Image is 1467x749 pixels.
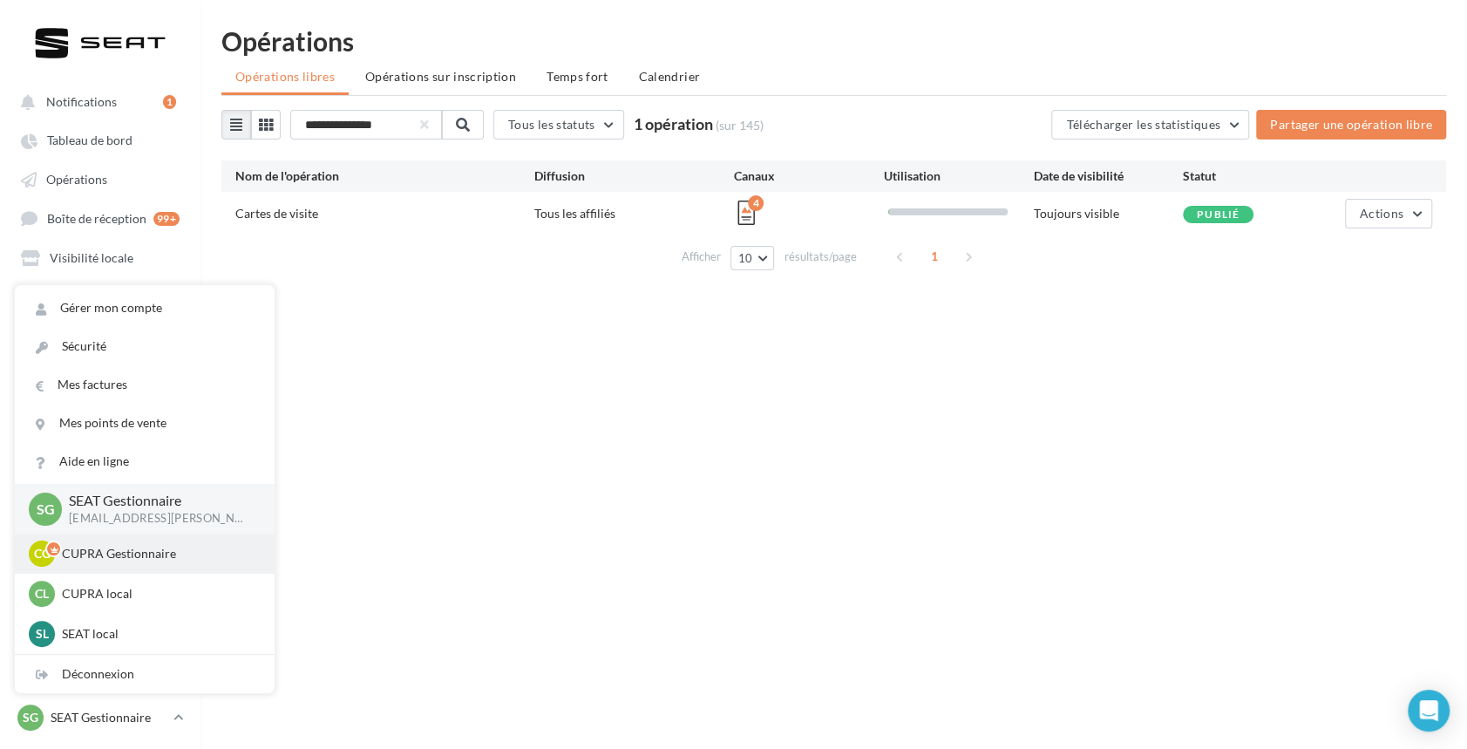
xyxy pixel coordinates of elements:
a: Aide en ligne [15,442,275,480]
a: Mes points de vente [15,404,275,442]
span: Visibilité locale [50,250,133,265]
span: résultats/page [784,249,856,265]
span: (sur 145) [716,118,764,133]
div: 99+ [153,212,180,226]
p: CUPRA local [62,585,254,603]
span: Notifications [46,94,117,109]
p: CUPRA Gestionnaire [62,545,254,562]
a: Sécurité [15,327,275,365]
span: Tous les statuts [508,117,595,132]
button: 10 [730,246,775,270]
p: SEAT Gestionnaire [51,709,166,726]
div: Date de visibilité [1033,167,1183,185]
span: CG [34,545,51,562]
span: Temps fort [547,69,608,84]
span: Cl [35,585,49,603]
div: Utilisation [884,167,1034,185]
span: 1 opération [634,114,713,133]
a: SG SEAT Gestionnaire [14,701,187,734]
span: Boîte de réception [47,211,146,226]
p: [EMAIL_ADDRESS][PERSON_NAME][DOMAIN_NAME]_SEAT [69,511,247,527]
a: Visibilité locale [10,241,190,272]
div: Diffusion [534,167,734,185]
span: Cartes de visite [235,206,318,221]
a: Boîte de réception 99+ [10,201,190,234]
a: Gérer mon compte [15,289,275,327]
div: 4 [748,195,764,211]
div: 1 [163,95,176,109]
span: Tableau de bord [47,133,132,148]
div: Open Intercom Messenger [1408,690,1450,732]
button: Tous les statuts [493,110,624,140]
span: Télécharger les statistiques [1066,117,1220,132]
button: Actions [1345,199,1432,228]
div: Déconnexion [15,655,275,693]
div: Statut [1183,167,1333,185]
span: Afficher [682,249,721,265]
a: PLV et print personnalisable [10,396,190,444]
a: Médiathèque [10,280,190,311]
span: 1 [920,242,948,270]
a: Tableau de bord [10,124,190,155]
div: Canaux [734,167,884,185]
a: Mes factures [15,365,275,404]
div: Opérations [221,28,1446,54]
a: Mon réseau [10,318,190,350]
span: SG [37,499,55,519]
span: Opérations sur inscription [365,69,516,84]
div: Tous les affiliés [534,205,734,222]
a: Campagnes [10,357,190,389]
span: SG [23,709,38,726]
p: SEAT Gestionnaire [69,491,247,511]
button: Partager une opération libre [1256,110,1446,140]
div: Nom de l'opération [235,167,534,185]
a: Opérations [10,163,190,194]
span: Calendrier [639,69,701,84]
span: 10 [738,251,753,265]
span: Sl [36,625,49,643]
span: Opérations [46,172,107,187]
p: SEAT local [62,625,254,643]
span: Publié [1197,208,1239,221]
button: Notifications 1 [10,85,183,117]
span: Actions [1360,206,1403,221]
button: Télécharger les statistiques [1051,110,1249,140]
div: Toujours visible [1033,205,1183,222]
